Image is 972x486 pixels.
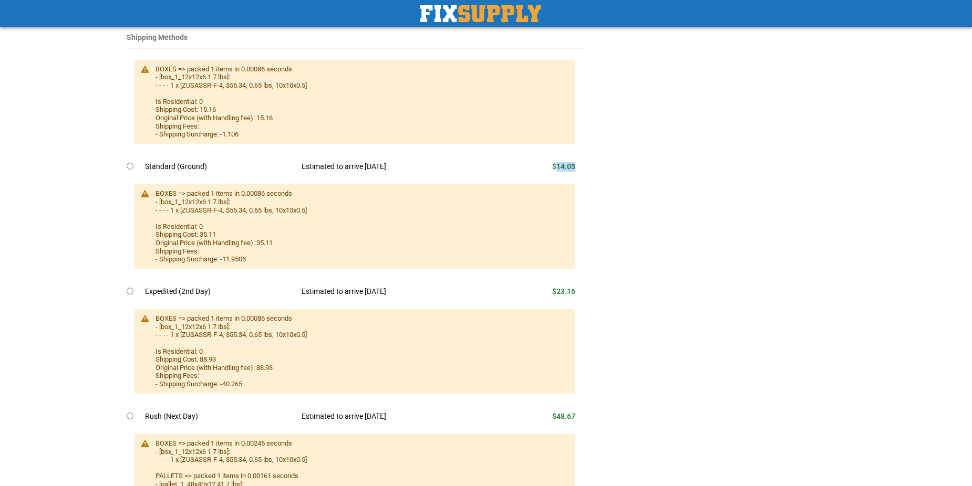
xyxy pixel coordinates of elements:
[156,65,565,139] div: BOXES => packed 1 items in 0.00086 seconds - [box_1_12x12x6 1.7 lbs]: - - - - 1 x [ZUSASSR-F-4, $...
[145,405,294,428] td: Rush (Next Day)
[145,155,294,178] td: Standard (Ground)
[552,412,575,420] span: $48.67
[294,280,497,303] td: Estimated to arrive [DATE]
[552,162,575,171] span: $14.05
[294,155,497,178] td: Estimated to arrive [DATE]
[420,5,541,22] a: store logo
[156,314,565,388] div: BOXES => packed 1 items in 0.00086 seconds - [box_1_12x12x6 1.7 lbs]: - - - - 1 x [ZUSASSR-F-4, $...
[294,405,497,428] td: Estimated to arrive [DATE]
[127,32,583,48] div: Shipping Methods
[156,189,565,263] div: BOXES => packed 1 items in 0.00086 seconds - [box_1_12x12x6 1.7 lbs]: - - - - 1 x [ZUSASSR-F-4, $...
[420,5,541,22] img: Fix Industrial Supply
[552,287,575,295] span: $23.16
[145,280,294,303] td: Expedited (2nd Day)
